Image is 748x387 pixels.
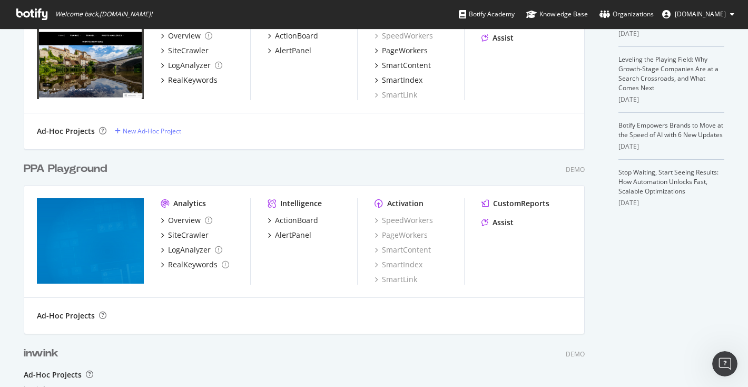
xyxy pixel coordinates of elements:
div: PPA Playground [24,161,107,177]
div: CustomReports [493,198,549,209]
div: Demo [566,165,585,174]
button: [DOMAIN_NAME] [654,6,743,23]
div: [DATE] [618,198,724,208]
a: ActionBoard [268,215,318,226]
div: SiteCrawler [168,45,209,56]
div: [DATE] [618,142,724,151]
a: LogAnalyzer [161,60,222,71]
div: SmartContent [382,60,431,71]
div: SmartIndex [382,75,422,85]
a: SiteCrawler [161,45,209,56]
iframe: Intercom live chat [712,351,737,376]
div: SiteCrawler [168,230,209,240]
a: RealKeywords [161,259,229,270]
a: SiteCrawler [161,230,209,240]
div: inwink [24,346,58,361]
div: Overview [168,31,201,41]
div: New Ad-Hoc Project [123,127,181,136]
a: SmartLink [375,274,417,285]
div: [DATE] [618,95,724,104]
span: Welcome back, [DOMAIN_NAME] ! [55,10,152,18]
a: PageWorkers [375,45,428,56]
div: DEMO [566,350,585,359]
div: Activation [387,198,424,209]
div: Ad-Hoc Projects [37,311,95,321]
div: Intelligence [280,198,322,209]
div: Ad-Hoc Projects [24,370,82,380]
a: AlertPanel [268,230,311,240]
div: Analytics [173,198,206,209]
div: PageWorkers [382,45,428,56]
div: AlertPanel [275,230,311,240]
a: Overview [161,215,212,226]
div: ActionBoard [275,215,318,226]
img: Pierre P Photography [37,14,144,99]
a: Leveling the Playing Field: Why Growth-Stage Companies Are at a Search Crossroads, and What Comes... [618,55,719,92]
a: PageWorkers [375,230,428,240]
a: LogAnalyzer [161,245,222,255]
a: Botify Empowers Brands to Move at the Speed of AI with 6 New Updates [618,121,723,139]
div: Ad-Hoc Projects [37,126,95,137]
div: AlertPanel [275,45,311,56]
a: RealKeywords [161,75,218,85]
div: Organizations [599,9,654,20]
a: SmartLink [375,90,417,100]
a: PPA Playground [24,161,111,177]
div: Assist [493,217,514,228]
a: Overview [161,31,212,41]
div: RealKeywords [168,259,218,270]
a: SmartContent [375,245,431,255]
div: ActionBoard [275,31,318,41]
div: Assist [493,33,514,43]
a: SpeedWorkers [375,31,433,41]
div: RealKeywords [168,75,218,85]
div: Botify Academy [459,9,515,20]
div: LogAnalyzer [168,60,211,71]
div: LogAnalyzer [168,245,211,255]
span: pierre.paqueton.gmail [675,9,726,18]
div: Knowledge Base [526,9,588,20]
a: AlertPanel [268,45,311,56]
img: PPA Playground [37,198,144,284]
a: CustomReports [481,198,549,209]
a: New Ad-Hoc Project [115,127,181,136]
a: Stop Waiting, Start Seeing Results: How Automation Unlocks Fast, Scalable Optimizations [618,168,719,196]
div: [DATE] [618,29,724,38]
a: SmartIndex [375,259,422,270]
a: SmartIndex [375,75,422,85]
a: Assist [481,217,514,228]
div: Overview [168,215,201,226]
a: ActionBoard [268,31,318,41]
a: SmartContent [375,60,431,71]
a: SpeedWorkers [375,215,433,226]
a: Assist [481,33,514,43]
